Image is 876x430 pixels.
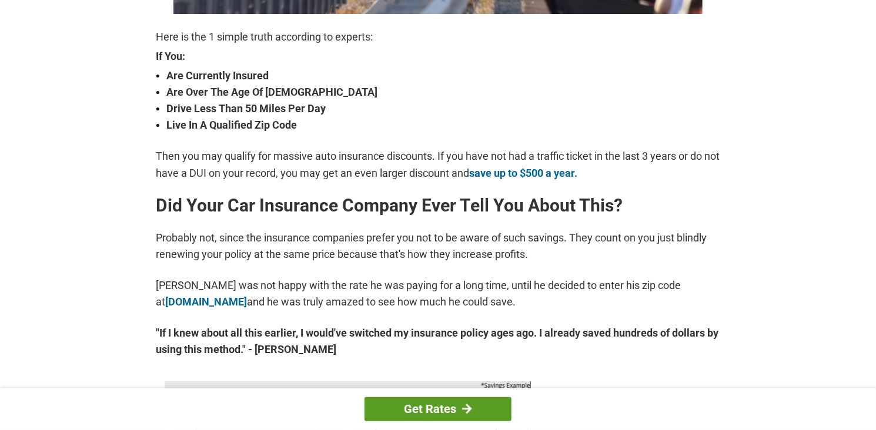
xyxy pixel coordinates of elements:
a: [DOMAIN_NAME] [165,295,247,308]
strong: Are Currently Insured [166,68,720,84]
a: save up to $500 a year. [469,167,577,179]
p: Probably not, since the insurance companies prefer you not to be aware of such savings. They coun... [156,230,720,263]
a: Get Rates [365,397,511,421]
strong: Are Over The Age Of [DEMOGRAPHIC_DATA] [166,84,720,100]
h2: Did Your Car Insurance Company Ever Tell You About This? [156,196,720,215]
strong: Live In A Qualified Zip Code [166,117,720,133]
p: [PERSON_NAME] was not happy with the rate he was paying for a long time, until he decided to ente... [156,277,720,310]
p: Then you may qualify for massive auto insurance discounts. If you have not had a traffic ticket i... [156,148,720,181]
p: Here is the 1 simple truth according to experts: [156,29,720,45]
strong: Drive Less Than 50 Miles Per Day [166,100,720,117]
strong: If You: [156,51,720,62]
strong: "If I knew about all this earlier, I would've switched my insurance policy ages ago. I already sa... [156,325,720,358]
